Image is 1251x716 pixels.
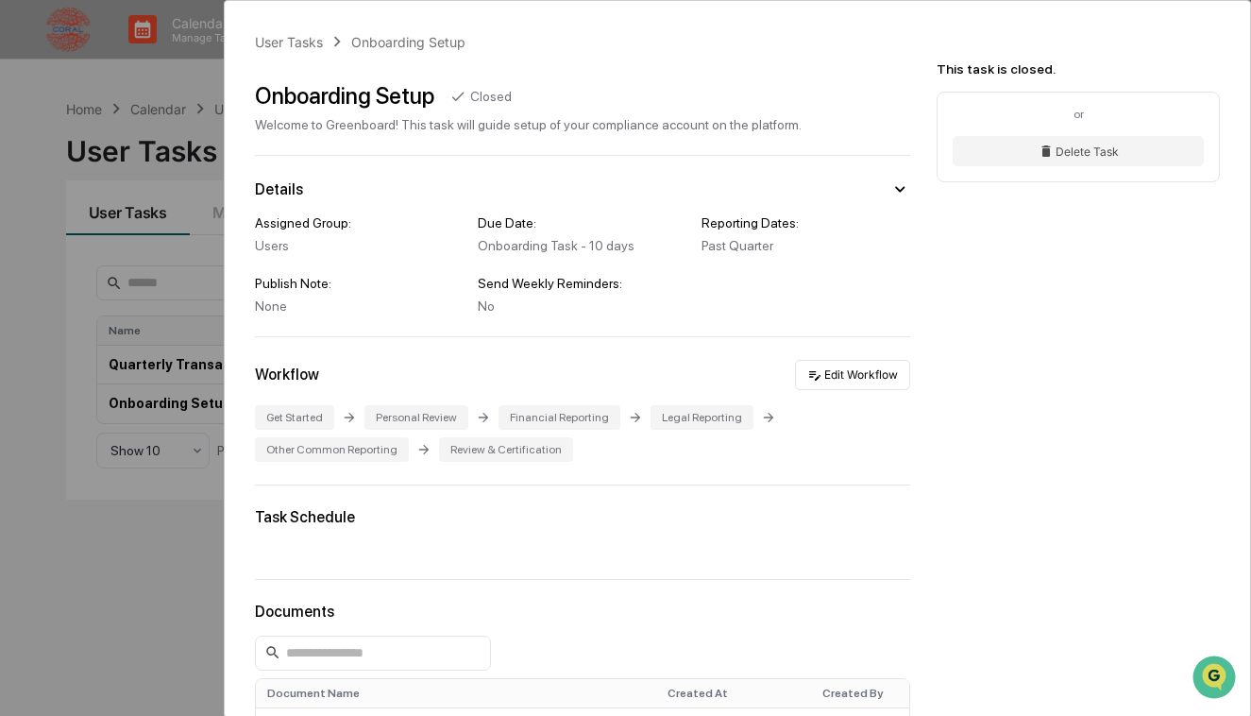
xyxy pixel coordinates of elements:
[156,238,234,257] span: Attestations
[19,145,53,179] img: 1746055101610-c473b297-6a78-478c-a979-82029cc54cd1
[255,405,334,430] div: Get Started
[351,34,465,50] div: Onboarding Setup
[478,238,686,253] div: Onboarding Task - 10 days
[478,298,686,314] div: No
[11,230,129,264] a: 🖐️Preclearance
[38,238,122,257] span: Preclearance
[255,215,464,230] div: Assigned Group:
[478,215,686,230] div: Due Date:
[255,437,409,462] div: Other Common Reporting
[953,108,1204,121] div: or
[19,40,344,70] p: How can we help?
[1191,654,1242,705] iframe: Open customer support
[19,240,34,255] div: 🖐️
[64,145,310,163] div: Start new chat
[64,163,239,179] div: We're available if you need us!
[702,238,910,253] div: Past Quarter
[811,679,975,707] th: Created By
[255,298,464,314] div: None
[255,238,464,253] div: Users
[19,276,34,291] div: 🔎
[702,215,910,230] div: Reporting Dates:
[188,320,228,334] span: Pylon
[255,276,464,291] div: Publish Note:
[133,319,228,334] a: Powered byPylon
[255,34,323,50] div: User Tasks
[11,266,127,300] a: 🔎Data Lookup
[656,679,811,707] th: Created At
[255,603,911,621] div: Documents
[439,437,573,462] div: Review & Certification
[255,508,911,526] div: Task Schedule
[38,274,119,293] span: Data Lookup
[255,366,319,384] div: Workflow
[137,240,152,255] div: 🗄️
[953,136,1204,166] button: Delete Task
[478,276,686,291] div: Send Weekly Reminders:
[937,61,1220,77] div: This task is closed.
[129,230,242,264] a: 🗄️Attestations
[321,150,344,173] button: Start new chat
[255,82,434,110] div: Onboarding Setup
[651,405,753,430] div: Legal Reporting
[470,89,512,104] div: Closed
[256,679,656,707] th: Document Name
[364,405,468,430] div: Personal Review
[795,360,910,390] button: Edit Workflow
[499,405,620,430] div: Financial Reporting
[255,117,802,132] div: Welcome to Greenboard! This task will guide setup of your compliance account on the platform.
[255,180,303,198] div: Details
